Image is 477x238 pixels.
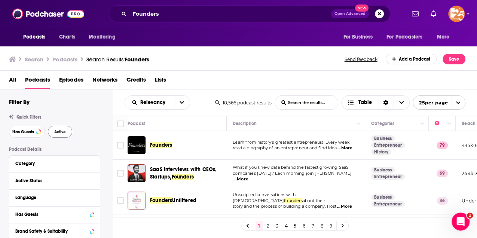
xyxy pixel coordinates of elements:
span: ...More [337,204,352,210]
div: Search Results: [86,56,149,63]
div: Categories [371,119,394,128]
button: Active Status [15,176,94,185]
button: open menu [174,96,190,109]
a: 2 [265,221,272,230]
a: All [9,74,16,89]
button: open menu [18,30,55,44]
span: Open Advanced [334,12,366,16]
h2: Filter By [9,98,30,106]
span: More [437,32,450,42]
span: ...More [233,176,248,182]
a: Entrepreneur [371,174,405,180]
div: Description [233,119,257,128]
button: open menu [432,30,459,44]
a: History [371,149,391,155]
div: Sort Direction [378,96,394,109]
a: 3 [273,221,281,230]
a: Episodes [59,74,83,89]
span: Active [54,130,66,134]
button: Show profile menu [448,6,465,22]
button: open menu [338,30,382,44]
span: Founders [125,56,149,63]
div: Brand Safety & Suitability [15,229,88,234]
p: 79 [437,141,448,149]
a: Credits [126,74,146,89]
div: 10,566 podcast results [215,100,272,106]
span: story and the process of building a company. Host [233,204,336,209]
span: 25 per page [413,97,448,109]
span: What if you knew data behind the fastest growing SaaS [233,165,349,170]
button: open menu [382,30,433,44]
div: Power Score [435,119,445,128]
a: 5 [291,221,299,230]
span: For Podcasters [386,32,422,42]
button: Column Actions [445,119,454,128]
button: Column Actions [354,119,363,128]
span: 1 [467,213,473,219]
img: SaaS Interviews with CEOs, Startups, Founders [128,164,146,182]
span: Unfiltered [172,197,196,204]
iframe: Intercom live chat [452,213,470,231]
button: Save [443,54,465,64]
div: Language [15,195,89,200]
img: Founders Unfiltered [128,192,146,210]
span: Logged in as kerrifulks [448,6,465,22]
a: Lists [155,74,166,89]
span: Table [358,100,372,105]
h2: Choose View [341,95,410,110]
a: Podcasts [25,74,50,89]
a: Networks [92,74,117,89]
a: 9 [327,221,335,230]
button: open menu [125,100,174,105]
a: Business [371,167,395,173]
a: Business [371,135,395,141]
span: SaaS Interviews with CEOs, Startups, [150,166,217,180]
span: about their [302,198,325,203]
div: Search podcasts, credits, & more... [109,5,390,22]
button: Send feedback [342,56,380,62]
a: Add a Podcast [386,54,437,64]
h3: Podcasts [52,56,77,63]
a: 6 [300,221,308,230]
a: Entrepreneur [371,201,405,207]
p: 69 [437,170,448,177]
span: Podcasts [23,32,45,42]
a: Business [371,194,395,200]
input: Search podcasts, credits, & more... [129,8,331,20]
span: Founders [172,174,194,180]
img: Podchaser - Follow, Share and Rate Podcasts [12,7,84,21]
button: open menu [83,30,125,44]
span: founders [284,198,302,203]
a: 7 [309,221,317,230]
span: ...More [337,145,352,151]
a: 1 [256,221,263,230]
span: Learn from history's greatest entrepreneurs. Every week I [233,140,352,145]
span: Has Guests [12,130,34,134]
a: 4 [282,221,290,230]
span: Founders [150,197,172,204]
h3: Search [25,56,43,63]
p: 46 [437,197,448,204]
button: open menu [413,95,465,110]
span: New [355,4,369,12]
span: read a biography of an entrepreneur and find idea [233,145,337,150]
span: Relevancy [140,100,168,105]
a: Show notifications dropdown [428,7,439,20]
span: Unscripted conversations with [DEMOGRAPHIC_DATA] [233,192,296,203]
a: Founders [150,141,172,149]
img: Founders [128,136,146,154]
a: SaaS Interviews with CEOs, Startups,Founders [150,166,224,181]
div: Category [15,161,89,166]
a: FoundersUnfiltered [150,197,196,204]
img: User Profile [448,6,465,22]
